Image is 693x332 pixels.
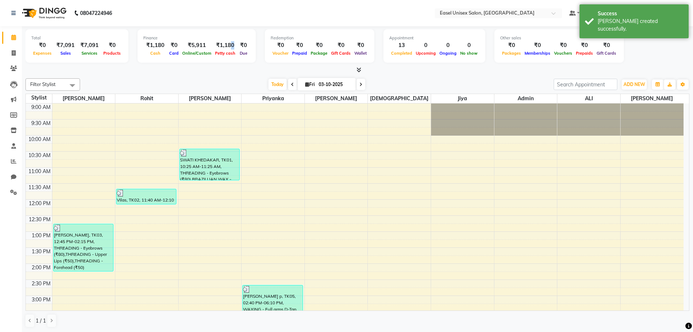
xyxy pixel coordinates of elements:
span: Vouchers [552,51,574,56]
span: Petty cash [213,51,237,56]
div: ₹0 [271,41,290,50]
div: 0 [458,41,479,50]
div: 10:30 AM [27,152,52,159]
span: Prepaid [290,51,309,56]
div: Total [31,35,123,41]
span: Today [268,79,287,90]
div: Stylist [26,94,52,102]
span: Gift Cards [329,51,353,56]
span: Voucher [271,51,290,56]
span: Prepaids [574,51,595,56]
input: 2025-10-03 [316,79,353,90]
div: ₹0 [552,41,574,50]
div: ₹7,091 [53,41,77,50]
div: 0 [438,41,458,50]
span: Rohit [115,94,178,103]
input: Search Appointment [554,79,617,90]
span: jiya [431,94,494,103]
span: Packages [500,51,523,56]
span: Products [101,51,123,56]
b: 08047224946 [80,3,112,23]
div: ₹1,180 [143,41,167,50]
span: Cash [148,51,162,56]
div: ₹0 [309,41,329,50]
img: logo [19,3,68,23]
div: ₹0 [574,41,595,50]
div: Finance [143,35,250,41]
span: Sales [59,51,73,56]
span: ALI [557,94,620,103]
span: admin [494,94,557,103]
div: ₹0 [101,41,123,50]
span: [PERSON_NAME] [621,94,684,103]
div: 2:00 PM [30,264,52,272]
div: ₹0 [329,41,353,50]
div: 9:30 AM [30,120,52,127]
span: Filter Stylist [30,81,56,87]
div: ₹7,091 [77,41,101,50]
div: ₹5,911 [180,41,213,50]
span: Completed [389,51,414,56]
div: ₹1,180 [213,41,237,50]
span: No show [458,51,479,56]
div: 1:30 PM [30,248,52,255]
div: 2:30 PM [30,280,52,288]
span: Memberships [523,51,552,56]
div: ₹0 [237,41,250,50]
span: [PERSON_NAME] [52,94,115,103]
span: Package [309,51,329,56]
span: Services [80,51,99,56]
span: Gift Cards [595,51,618,56]
span: Fri [303,82,316,87]
div: Appointment [389,35,479,41]
div: 11:00 AM [27,168,52,175]
span: Priyanka [242,94,304,103]
div: ₹0 [167,41,180,50]
span: Card [167,51,180,56]
div: ₹0 [31,41,53,50]
div: 3:00 PM [30,296,52,304]
span: Expenses [31,51,53,56]
div: 10:00 AM [27,136,52,143]
div: 1:00 PM [30,232,52,239]
button: ADD NEW [622,79,647,90]
span: Ongoing [438,51,458,56]
span: 1 / 1 [36,317,46,325]
div: [PERSON_NAME], TK03, 12:45 PM-02:15 PM, THREADING - Eyebrows (₹80),THREADING - Upper Lips (₹50),T... [53,224,113,271]
span: ADD NEW [624,82,645,87]
div: Redemption [271,35,369,41]
div: Vilas, TK02, 11:40 AM-12:10 PM, MEN'S - Haircut (₹250) [116,189,176,204]
div: 12:30 PM [27,216,52,223]
div: ₹0 [290,41,309,50]
div: Other sales [500,35,618,41]
span: [PERSON_NAME] [305,94,368,103]
div: ₹0 [353,41,369,50]
div: Bill created successfully. [598,17,683,33]
div: 12:00 PM [27,200,52,207]
div: ₹0 [595,41,618,50]
div: ₹0 [500,41,523,50]
div: ₹0 [523,41,552,50]
div: 11:30 AM [27,184,52,191]
span: [DEMOGRAPHIC_DATA] [368,94,431,103]
div: 9:00 AM [30,103,52,111]
span: Wallet [353,51,369,56]
span: Online/Custom [180,51,213,56]
div: 13 [389,41,414,50]
div: Success [598,10,683,17]
span: Upcoming [414,51,438,56]
div: SWATI KHEDAKAR, TK01, 10:25 AM-11:25 AM, THREADING - Eyebrows (₹80),BRAZILLIAN WAX - Upper Lips (... [180,149,239,180]
span: Due [238,51,249,56]
div: 0 [414,41,438,50]
span: [PERSON_NAME] [179,94,242,103]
